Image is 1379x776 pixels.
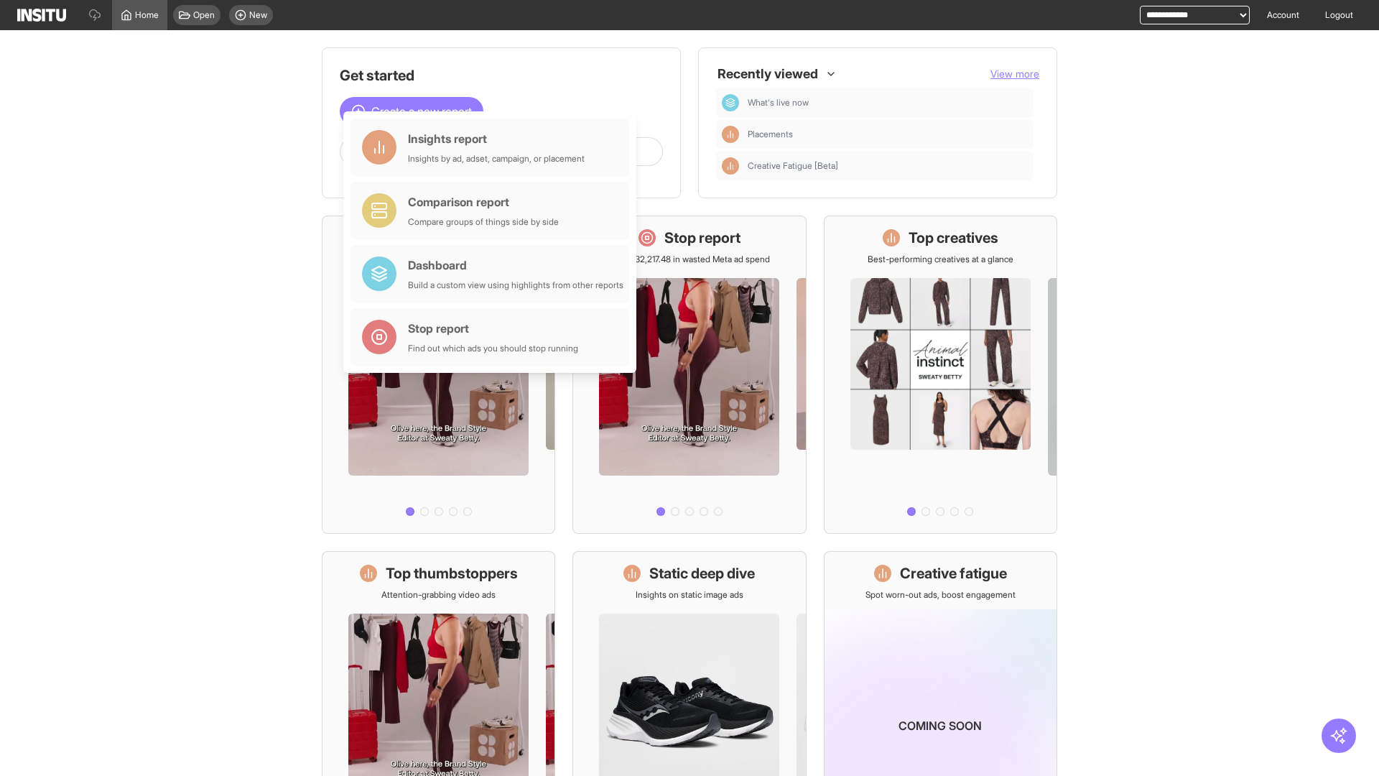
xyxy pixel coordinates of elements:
a: Stop reportSave £32,217.48 in wasted Meta ad spend [572,216,806,534]
h1: Get started [340,65,663,86]
span: Creative Fatigue [Beta] [748,160,1028,172]
a: Top creativesBest-performing creatives at a glance [824,216,1057,534]
div: Dashboard [408,257,623,274]
span: Home [135,9,159,21]
h1: Top thumbstoppers [386,563,518,583]
div: Build a custom view using highlights from other reports [408,280,623,291]
span: Creative Fatigue [Beta] [748,160,838,172]
div: Compare groups of things side by side [408,216,559,228]
div: Find out which ads you should stop running [408,343,578,354]
span: Open [193,9,215,21]
p: Save £32,217.48 in wasted Meta ad spend [609,254,770,265]
span: What's live now [748,97,809,108]
img: Logo [17,9,66,22]
span: What's live now [748,97,1028,108]
span: Create a new report [371,103,472,120]
div: Insights [722,157,739,175]
button: Create a new report [340,97,483,126]
h1: Top creatives [909,228,998,248]
div: Insights report [408,130,585,147]
span: Placements [748,129,1028,140]
div: Comparison report [408,193,559,211]
button: View more [990,67,1039,81]
div: Insights [722,126,739,143]
p: Insights on static image ads [636,589,743,601]
div: Dashboard [722,94,739,111]
span: New [249,9,267,21]
span: View more [990,68,1039,80]
h1: Stop report [664,228,740,248]
span: Placements [748,129,793,140]
div: Stop report [408,320,578,337]
p: Best-performing creatives at a glance [868,254,1013,265]
a: What's live nowSee all active ads instantly [322,216,555,534]
p: Attention-grabbing video ads [381,589,496,601]
h1: Static deep dive [649,563,755,583]
div: Insights by ad, adset, campaign, or placement [408,153,585,165]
